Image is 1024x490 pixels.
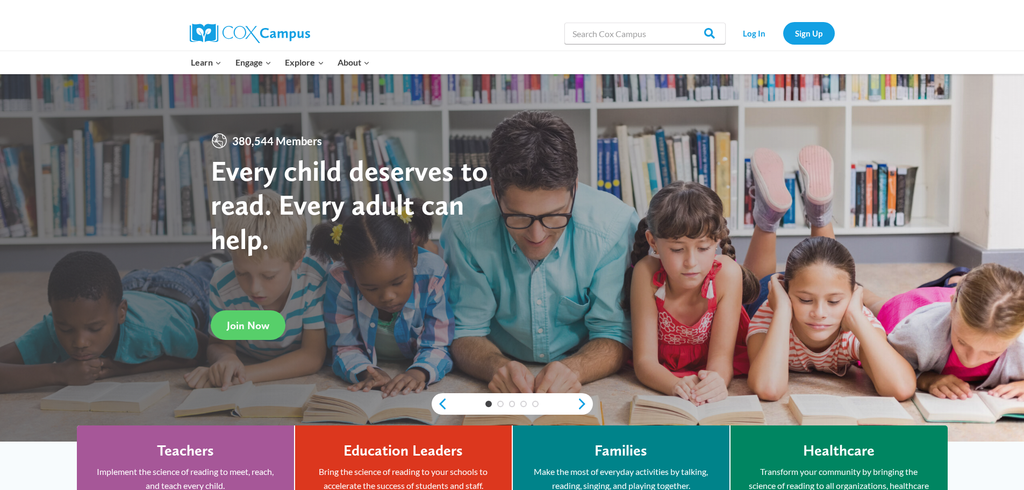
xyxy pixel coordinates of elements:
[432,397,448,410] a: previous
[532,401,539,407] a: 5
[731,22,778,44] a: Log In
[803,442,875,460] h4: Healthcare
[235,55,271,69] span: Engage
[157,442,214,460] h4: Teachers
[211,310,285,340] a: Join Now
[343,442,463,460] h4: Education Leaders
[184,51,377,74] nav: Primary Navigation
[228,132,326,150] span: 380,544 Members
[191,55,221,69] span: Learn
[509,401,515,407] a: 3
[564,23,726,44] input: Search Cox Campus
[577,397,593,410] a: next
[285,55,324,69] span: Explore
[485,401,492,407] a: 1
[190,24,310,43] img: Cox Campus
[783,22,835,44] a: Sign Up
[432,393,593,415] div: content slider buttons
[227,319,269,332] span: Join Now
[497,401,504,407] a: 2
[595,442,647,460] h4: Families
[338,55,370,69] span: About
[211,153,488,256] strong: Every child deserves to read. Every adult can help.
[731,22,835,44] nav: Secondary Navigation
[520,401,527,407] a: 4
